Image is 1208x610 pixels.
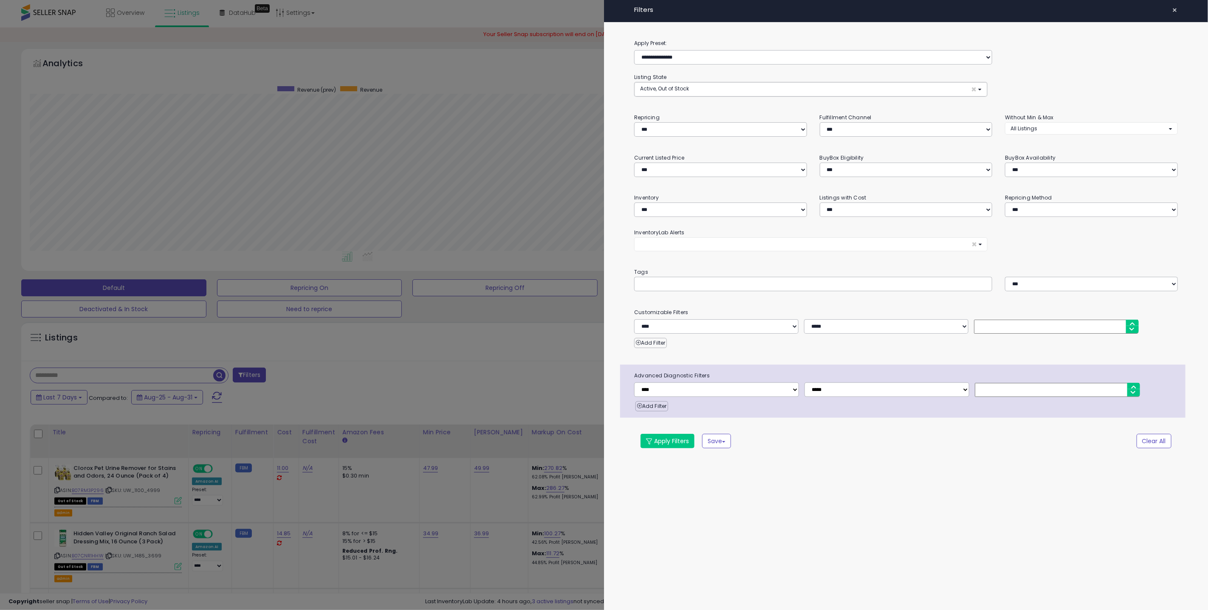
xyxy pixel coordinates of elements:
[634,237,988,251] button: ×
[820,154,864,161] small: BuyBox Eligibility
[634,114,660,121] small: Repricing
[628,371,1185,380] span: Advanced Diagnostic Filters
[820,114,872,121] small: Fulfillment Channel
[1005,122,1178,135] button: All Listings
[634,6,1178,14] h4: Filters
[635,401,668,411] button: Add Filter
[635,82,987,96] button: Active, Out of Stock ×
[634,194,659,201] small: Inventory
[971,240,977,249] span: ×
[971,85,977,94] span: ×
[641,434,694,448] button: Apply Filters
[1010,125,1037,132] span: All Listings
[640,85,689,92] span: Active, Out of Stock
[634,154,684,161] small: Current Listed Price
[1005,154,1056,161] small: BuyBox Availability
[628,308,1184,317] small: Customizable Filters
[1005,194,1052,201] small: Repricing Method
[634,338,667,348] button: Add Filter
[628,267,1184,277] small: Tags
[634,229,684,236] small: InventoryLab Alerts
[628,39,1184,48] label: Apply Preset:
[702,434,731,448] button: Save
[1172,4,1178,16] span: ×
[1137,434,1171,448] button: Clear All
[634,73,667,81] small: Listing State
[1169,4,1181,16] button: ×
[820,194,866,201] small: Listings with Cost
[1005,114,1054,121] small: Without Min & Max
